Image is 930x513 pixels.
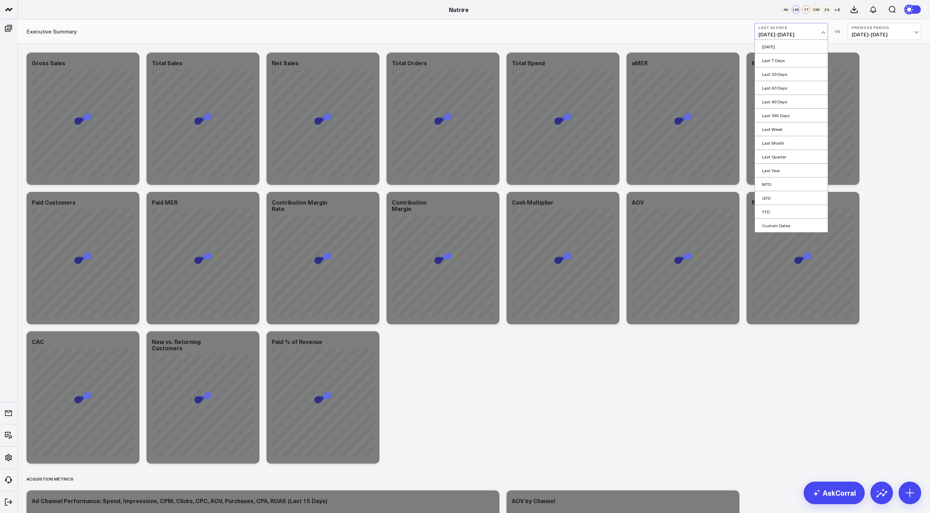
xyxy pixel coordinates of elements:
[812,5,821,14] div: DM
[752,59,764,67] div: MER
[822,5,831,14] div: ZG
[449,6,469,13] a: Nutrire
[512,198,553,206] div: Cash Multiplier
[852,32,917,37] span: [DATE] - [DATE]
[512,497,555,505] div: AOV by Channel
[272,198,327,212] div: Contribution Margin Rate
[32,497,327,505] div: Ad Channel Performance: Spend, Impressions, CPM, Clicks, CPC, AOV, Purchases, CPA, ROAS (Last 15 ...
[833,5,841,14] button: +4
[804,482,865,504] a: AskCorral
[755,219,828,232] a: Custom Dates
[792,5,800,14] div: LM
[755,54,828,67] a: Last 7 Days
[802,5,810,14] div: YT
[755,23,828,40] button: Last 30 Days[DATE]-[DATE]
[755,136,828,150] a: Last Month
[152,198,178,206] div: Paid MER
[755,164,828,177] a: Last Year
[512,59,545,67] div: Total Spend
[152,59,182,67] div: Total Sales
[632,198,644,206] div: AOV
[758,25,824,30] b: Last 30 Days
[758,32,824,37] span: [DATE] - [DATE]
[392,198,426,212] div: Contribution Margin
[781,5,790,14] div: AK
[755,67,828,81] a: Last 30 Days
[752,198,768,206] div: ROAS
[755,150,828,163] a: Last Quarter
[272,59,299,67] div: Net Sales
[32,59,65,67] div: Gross Sales
[755,177,828,191] a: MTD
[848,23,921,40] button: Previous Period[DATE]-[DATE]
[26,28,77,35] a: Executive Summary
[755,122,828,136] a: Last Week
[755,191,828,205] a: QTD
[632,59,648,67] div: aMER
[2,496,16,508] a: Log Out
[755,95,828,108] a: Last 90 Days
[832,29,844,34] div: VS
[834,7,840,12] span: + 4
[755,81,828,95] a: Last 60 Days
[152,338,201,352] div: New vs. Returning Customers
[26,471,73,487] div: Acquistion metrics
[392,59,427,67] div: Total Orders
[755,205,828,218] a: YTD
[32,338,44,345] div: CAC
[852,25,917,30] b: Previous Period
[755,40,828,53] a: [DATE]
[755,109,828,122] a: Last 365 Days
[32,198,76,206] div: Paid Customers
[272,338,322,345] div: Paid % of Revenue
